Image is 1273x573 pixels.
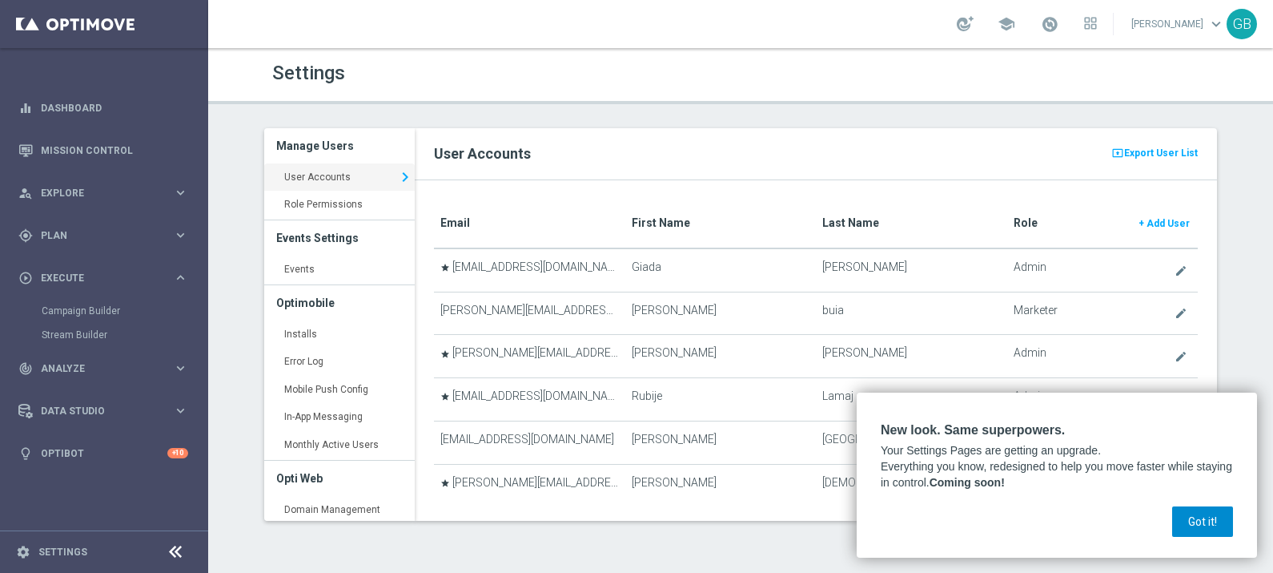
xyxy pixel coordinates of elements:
[18,87,188,129] div: Dashboard
[1014,216,1038,229] translate: Role
[1014,346,1046,360] span: Admin
[42,299,207,323] div: Campaign Builder
[1175,264,1187,277] i: create
[264,256,415,284] a: Events
[625,292,816,335] td: [PERSON_NAME]
[816,248,1006,292] td: [PERSON_NAME]
[930,476,1005,489] strong: Coming soon!
[276,461,403,496] h3: Opti Web
[434,335,624,378] td: [PERSON_NAME][EMAIL_ADDRESS][PERSON_NAME][DOMAIN_NAME]
[264,403,415,432] a: In-App Messaging
[1130,12,1227,36] a: [PERSON_NAME]
[264,163,415,192] a: User Accounts
[1175,307,1187,320] i: create
[816,464,1006,507] td: [DEMOGRAPHIC_DATA]
[440,263,450,272] i: star
[440,216,470,229] translate: Email
[41,432,167,474] a: Optibot
[18,271,33,285] i: play_circle_outline
[625,378,816,422] td: Rubije
[1014,389,1046,403] span: Admin
[18,404,173,418] div: Data Studio
[816,421,1006,464] td: [GEOGRAPHIC_DATA]
[434,421,624,464] td: [EMAIL_ADDRESS][DOMAIN_NAME]
[42,329,167,341] a: Stream Builder
[434,378,624,422] td: [EMAIL_ADDRESS][DOMAIN_NAME]
[1111,145,1124,161] i: present_to_all
[264,321,415,349] a: Installs
[276,220,403,256] h3: Events Settings
[167,448,188,458] div: +10
[38,547,87,557] a: Settings
[18,446,33,461] i: lightbulb
[1147,218,1190,229] span: Add User
[816,292,1006,335] td: buia
[18,271,173,285] div: Execute
[881,443,1233,459] p: Your Settings Pages are getting an upgrade.
[16,545,30,559] i: settings
[1138,218,1144,229] span: +
[18,432,188,474] div: Optibot
[173,228,188,243] i: keyboard_arrow_right
[18,228,173,243] div: Plan
[434,144,1198,163] h2: User Accounts
[272,62,729,85] h1: Settings
[998,15,1015,33] span: school
[816,378,1006,422] td: Lamaj
[41,87,188,129] a: Dashboard
[625,335,816,378] td: [PERSON_NAME]
[264,191,415,220] a: Role Permissions
[41,273,173,283] span: Execute
[276,128,403,163] h3: Manage Users
[1014,260,1046,274] span: Admin
[1124,143,1198,163] span: Export User List
[1172,506,1233,537] button: Got it!
[173,185,188,200] i: keyboard_arrow_right
[1207,15,1225,33] span: keyboard_arrow_down
[42,323,207,347] div: Stream Builder
[264,431,415,460] a: Monthly Active Users
[822,216,879,229] translate: Last Name
[276,285,403,321] h3: Optimobile
[434,464,624,507] td: [PERSON_NAME][EMAIL_ADDRESS][DOMAIN_NAME]
[18,129,188,171] div: Mission Control
[881,423,1065,437] strong: New look. Same superpowers.
[18,186,33,200] i: person_search
[264,376,415,405] a: Mobile Push Config
[1227,9,1257,39] div: GB
[625,421,816,464] td: [PERSON_NAME]
[632,216,690,229] translate: First Name
[881,460,1235,489] span: Everything you know, redesigned to help you move faster while staying in control.
[173,403,188,418] i: keyboard_arrow_right
[18,228,33,243] i: gps_fixed
[1175,350,1187,363] i: create
[440,349,450,359] i: star
[41,231,173,240] span: Plan
[264,496,415,525] a: Domain Management
[18,186,173,200] div: Explore
[1014,304,1058,317] span: Marketer
[42,305,167,317] a: Campaign Builder
[396,165,415,189] i: keyboard_arrow_right
[816,335,1006,378] td: [PERSON_NAME]
[434,248,624,292] td: [EMAIL_ADDRESS][DOMAIN_NAME]
[18,101,33,115] i: equalizer
[264,348,415,377] a: Error Log
[173,361,188,376] i: keyboard_arrow_right
[440,478,450,488] i: star
[41,406,173,416] span: Data Studio
[18,361,33,376] i: track_changes
[173,270,188,285] i: keyboard_arrow_right
[440,392,450,402] i: star
[41,129,188,171] a: Mission Control
[434,292,624,335] td: [PERSON_NAME][EMAIL_ADDRESS][DOMAIN_NAME]
[41,188,173,198] span: Explore
[41,364,173,373] span: Analyze
[625,464,816,507] td: [PERSON_NAME]
[18,361,173,376] div: Analyze
[625,248,816,292] td: Giada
